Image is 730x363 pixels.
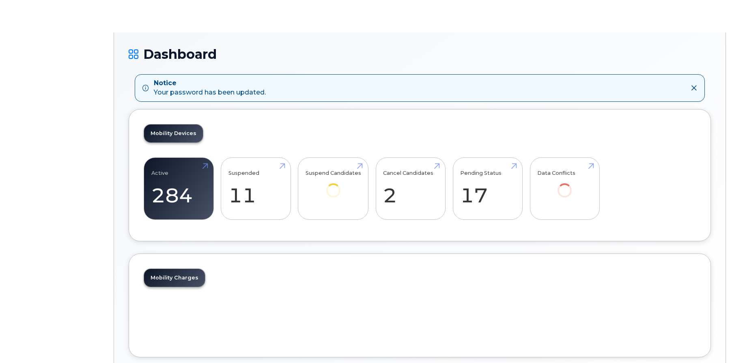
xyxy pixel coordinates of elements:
[144,269,205,287] a: Mobility Charges
[154,79,266,97] div: Your password has been updated.
[144,125,203,142] a: Mobility Devices
[383,162,438,215] a: Cancel Candidates 2
[228,162,283,215] a: Suspended 11
[129,47,711,61] h1: Dashboard
[537,162,592,208] a: Data Conflicts
[460,162,515,215] a: Pending Status 17
[306,162,361,208] a: Suspend Candidates
[154,79,266,88] strong: Notice
[151,162,206,215] a: Active 284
